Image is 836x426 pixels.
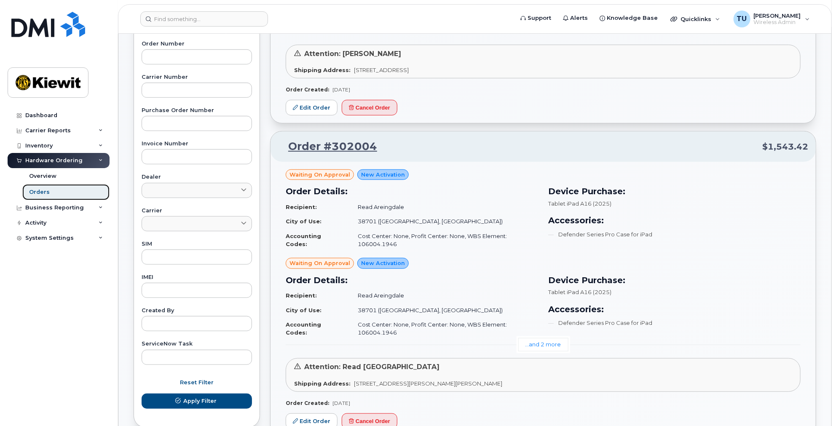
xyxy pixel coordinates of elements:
div: Quicklinks [665,11,726,27]
span: Wireless Admin [754,19,801,26]
span: Attention: [PERSON_NAME] [304,50,401,58]
span: New Activation [361,259,405,267]
span: Alerts [570,14,588,22]
strong: Recipient: [286,292,317,299]
td: Cost Center: None, Profit Center: None, WBS Element: 106004.1946 [350,317,538,340]
h3: Accessories: [548,303,801,316]
label: Carrier [142,208,252,214]
span: [DATE] [332,86,350,93]
span: Waiting On Approval [289,171,350,179]
li: Defender Series Pro Case for iPad [548,319,801,327]
label: Order Number [142,41,252,47]
span: [DATE] [332,400,350,406]
span: Tablet iPad A16 (2025) [548,289,611,295]
div: Tim Unger [728,11,816,27]
label: SIM [142,241,252,247]
strong: Accounting Codes: [286,321,321,336]
strong: Order Created: [286,86,329,93]
label: ServiceNow Task [142,341,252,347]
td: 38701 ([GEOGRAPHIC_DATA], [GEOGRAPHIC_DATA]) [350,303,538,318]
h3: Device Purchase: [548,185,801,198]
button: Apply Filter [142,394,252,409]
input: Find something... [140,11,268,27]
span: [STREET_ADDRESS] [354,67,409,73]
span: Waiting On Approval [289,259,350,267]
h3: Order Details: [286,185,538,198]
label: Carrier Number [142,75,252,80]
span: Quicklinks [681,16,711,22]
a: ...and 2 more [518,338,568,351]
label: Invoice Number [142,141,252,147]
strong: City of Use: [286,218,322,225]
label: IMEI [142,275,252,280]
label: Created By [142,308,252,313]
button: Reset Filter [142,375,252,390]
a: Knowledge Base [594,10,664,27]
a: Support [514,10,557,27]
td: Read Areingdale [350,288,538,303]
td: Read Areingdale [350,200,538,214]
span: TU [737,14,747,24]
a: Order #302004 [278,139,377,154]
button: Cancel Order [342,100,397,115]
strong: Order Created: [286,400,329,406]
iframe: Messenger Launcher [799,389,830,420]
span: New Activation [361,171,405,179]
span: [STREET_ADDRESS][PERSON_NAME][PERSON_NAME] [354,380,502,387]
strong: Recipient: [286,204,317,210]
span: $1,543.42 [762,141,808,153]
strong: Shipping Address: [294,67,351,73]
h3: Accessories: [548,214,801,227]
strong: City of Use: [286,307,322,313]
span: Reset Filter [180,378,214,386]
strong: Shipping Address: [294,380,351,387]
h3: Device Purchase: [548,274,801,287]
span: [PERSON_NAME] [754,12,801,19]
span: Knowledge Base [607,14,658,22]
label: Purchase Order Number [142,108,252,113]
li: Defender Series Pro Case for iPad [548,230,801,238]
span: Attention: Read [GEOGRAPHIC_DATA] [304,363,439,371]
strong: Accounting Codes: [286,233,321,247]
td: Cost Center: None, Profit Center: None, WBS Element: 106004.1946 [350,229,538,251]
h3: Order Details: [286,274,538,287]
a: Alerts [557,10,594,27]
span: Apply Filter [183,397,217,405]
td: 38701 ([GEOGRAPHIC_DATA], [GEOGRAPHIC_DATA]) [350,214,538,229]
span: Support [528,14,551,22]
span: Tablet iPad A16 (2025) [548,200,611,207]
label: Dealer [142,174,252,180]
a: Edit Order [286,100,338,115]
